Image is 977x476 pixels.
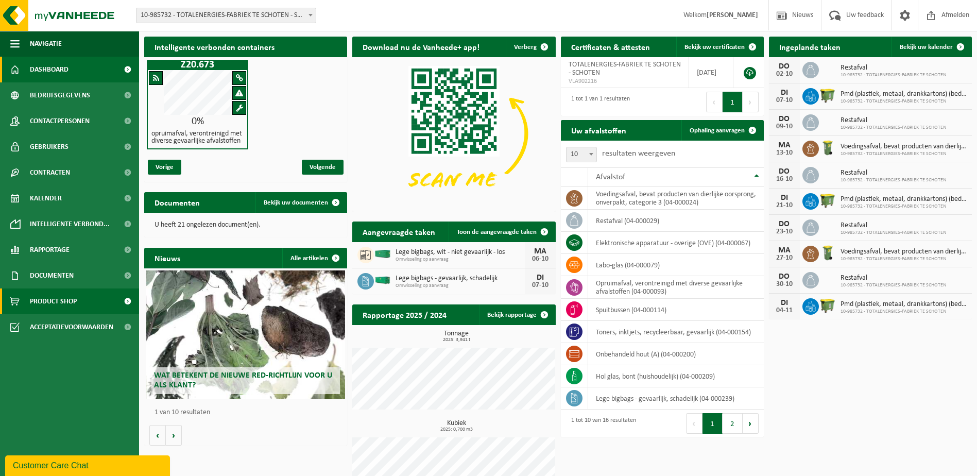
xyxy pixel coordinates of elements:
[774,299,795,307] div: DI
[774,149,795,157] div: 13-10
[30,263,74,288] span: Documenten
[689,57,733,88] td: [DATE]
[396,283,524,289] span: Omwisseling op aanvraag
[841,300,967,309] span: Pmd (plastiek, metaal, drankkartons) (bedrijven)
[144,192,210,212] h2: Documenten
[149,60,246,70] h1: Z20.673
[144,37,347,57] h2: Intelligente verbonden containers
[154,371,332,389] span: Wat betekent de nieuwe RED-richtlijn voor u als klant?
[357,337,555,343] span: 2025: 3,941 t
[743,413,759,434] button: Next
[841,116,946,125] span: Restafval
[774,123,795,130] div: 09-10
[588,254,764,276] td: labo-glas (04-000079)
[706,92,723,112] button: Previous
[900,44,953,50] span: Bekijk uw kalender
[602,149,675,158] label: resultaten weergeven
[357,420,555,432] h3: Kubiek
[841,177,946,183] span: 10-985732 - TOTALENERGIES-FABRIEK TE SCHOTEN
[352,304,457,325] h2: Rapportage 2025 / 2024
[588,365,764,387] td: hol glas, bont (huishoudelijk) (04-000209)
[774,202,795,209] div: 21-10
[841,282,946,288] span: 10-985732 - TOTALENERGIES-FABRIEK TE SCHOTEN
[841,64,946,72] span: Restafval
[841,309,967,315] span: 10-985732 - TOTALENERGIES-FABRIEK TE SCHOTEN
[530,274,551,282] div: DI
[514,44,537,50] span: Verberg
[449,222,555,242] a: Toon de aangevraagde taken
[588,187,764,210] td: voedingsafval, bevat producten van dierlijke oorsprong, onverpakt, categorie 3 (04-000024)
[774,176,795,183] div: 16-10
[30,57,68,82] span: Dashboard
[148,116,247,127] div: 0%
[841,90,967,98] span: Pmd (plastiek, metaal, drankkartons) (bedrijven)
[530,247,551,256] div: MA
[352,37,490,57] h2: Download nu de Vanheede+ app!
[588,276,764,299] td: opruimafval, verontreinigd met diverse gevaarlijke afvalstoffen (04-000093)
[841,248,967,256] span: Voedingsafval, bevat producten van dierlijke oorsprong, onverpakt, categorie 3
[774,281,795,288] div: 30-10
[566,147,597,162] span: 10
[374,249,391,259] img: HK-XC-40-GN-00
[30,211,110,237] span: Intelligente verbond...
[774,89,795,97] div: DI
[841,143,967,151] span: Voedingsafval, bevat producten van dierlijke oorsprong, onverpakt, categorie 3
[155,409,342,416] p: 1 van 10 resultaten
[30,108,90,134] span: Contactpersonen
[352,222,445,242] h2: Aangevraagde taken
[264,199,328,206] span: Bekijk uw documenten
[149,425,166,446] button: Vorige
[819,139,836,157] img: WB-0140-HPE-GN-50
[357,330,555,343] h3: Tonnage
[569,61,681,77] span: TOTALENERGIES-FABRIEK TE SCHOTEN - SCHOTEN
[396,275,524,283] span: Lege bigbags - gevaarlijk, schadelijk
[841,151,967,157] span: 10-985732 - TOTALENERGIES-FABRIEK TE SCHOTEN
[566,91,630,113] div: 1 tot 1 van 1 resultaten
[136,8,316,23] span: 10-985732 - TOTALENERGIES-FABRIEK TE SCHOTEN - SCHOTEN
[30,134,68,160] span: Gebruikers
[774,254,795,262] div: 27-10
[819,192,836,209] img: WB-1100-HPE-GN-50
[774,194,795,202] div: DI
[155,222,337,229] p: U heeft 21 ongelezen document(en).
[561,37,660,57] h2: Certificaten & attesten
[841,274,946,282] span: Restafval
[588,232,764,254] td: elektronische apparatuur - overige (OVE) (04-000067)
[774,97,795,104] div: 07-10
[681,120,763,141] a: Ophaling aanvragen
[684,44,745,50] span: Bekijk uw certificaten
[774,71,795,78] div: 02-10
[479,304,555,325] a: Bekijk rapportage
[530,256,551,263] div: 06-10
[166,425,182,446] button: Volgende
[774,246,795,254] div: MA
[686,413,702,434] button: Previous
[676,37,763,57] a: Bekijk uw certificaten
[841,169,946,177] span: Restafval
[5,453,172,476] iframe: chat widget
[30,314,113,340] span: Acceptatievoorwaarden
[841,230,946,236] span: 10-985732 - TOTALENERGIES-FABRIEK TE SCHOTEN
[357,427,555,432] span: 2025: 0,700 m3
[396,257,524,263] span: Omwisseling op aanvraag
[769,37,851,57] h2: Ingeplande taken
[302,160,344,175] span: Volgende
[282,248,346,268] a: Alle artikelen
[841,256,967,262] span: 10-985732 - TOTALENERGIES-FABRIEK TE SCHOTEN
[774,62,795,71] div: DO
[30,185,62,211] span: Kalender
[30,160,70,185] span: Contracten
[841,72,946,78] span: 10-985732 - TOTALENERGIES-FABRIEK TE SCHOTEN
[588,343,764,365] td: onbehandeld hout (A) (04-000200)
[743,92,759,112] button: Next
[819,244,836,262] img: WB-0140-HPE-GN-50
[707,11,758,19] strong: [PERSON_NAME]
[566,412,636,435] div: 1 tot 10 van 16 resultaten
[774,273,795,281] div: DO
[530,282,551,289] div: 07-10
[30,288,77,314] span: Product Shop
[774,307,795,314] div: 04-11
[506,37,555,57] button: Verberg
[774,167,795,176] div: DO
